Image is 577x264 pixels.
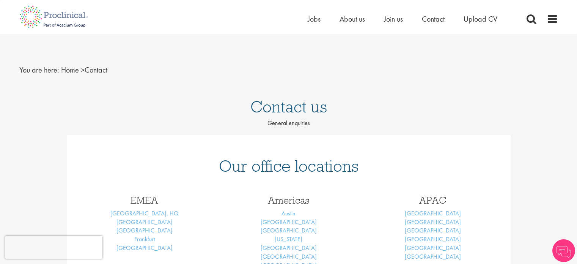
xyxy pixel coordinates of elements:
h1: Our office locations [78,158,499,174]
a: [GEOGRAPHIC_DATA] [405,244,461,252]
a: Austin [281,209,296,217]
a: [GEOGRAPHIC_DATA], HQ [110,209,179,217]
a: [GEOGRAPHIC_DATA] [261,226,317,234]
a: Join us [384,14,403,24]
a: [GEOGRAPHIC_DATA] [405,226,461,234]
a: About us [340,14,365,24]
span: > [81,65,85,75]
h3: EMEA [78,195,211,205]
a: [GEOGRAPHIC_DATA] [116,218,173,226]
iframe: reCAPTCHA [5,236,102,259]
span: Contact [61,65,107,75]
a: [GEOGRAPHIC_DATA] [405,218,461,226]
span: You are here: [19,65,59,75]
a: Contact [422,14,445,24]
a: Upload CV [464,14,497,24]
a: [GEOGRAPHIC_DATA] [261,244,317,252]
a: [GEOGRAPHIC_DATA] [261,253,317,261]
h3: Americas [222,195,355,205]
a: Frankfurt [134,235,155,243]
a: Jobs [308,14,321,24]
a: breadcrumb link to Home [61,65,79,75]
a: [GEOGRAPHIC_DATA] [116,244,173,252]
h3: APAC [366,195,499,205]
a: [GEOGRAPHIC_DATA] [405,235,461,243]
a: [GEOGRAPHIC_DATA] [405,209,461,217]
a: [GEOGRAPHIC_DATA] [405,253,461,261]
a: [GEOGRAPHIC_DATA] [261,218,317,226]
a: [US_STATE] [275,235,302,243]
img: Chatbot [552,239,575,262]
a: [GEOGRAPHIC_DATA] [116,226,173,234]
